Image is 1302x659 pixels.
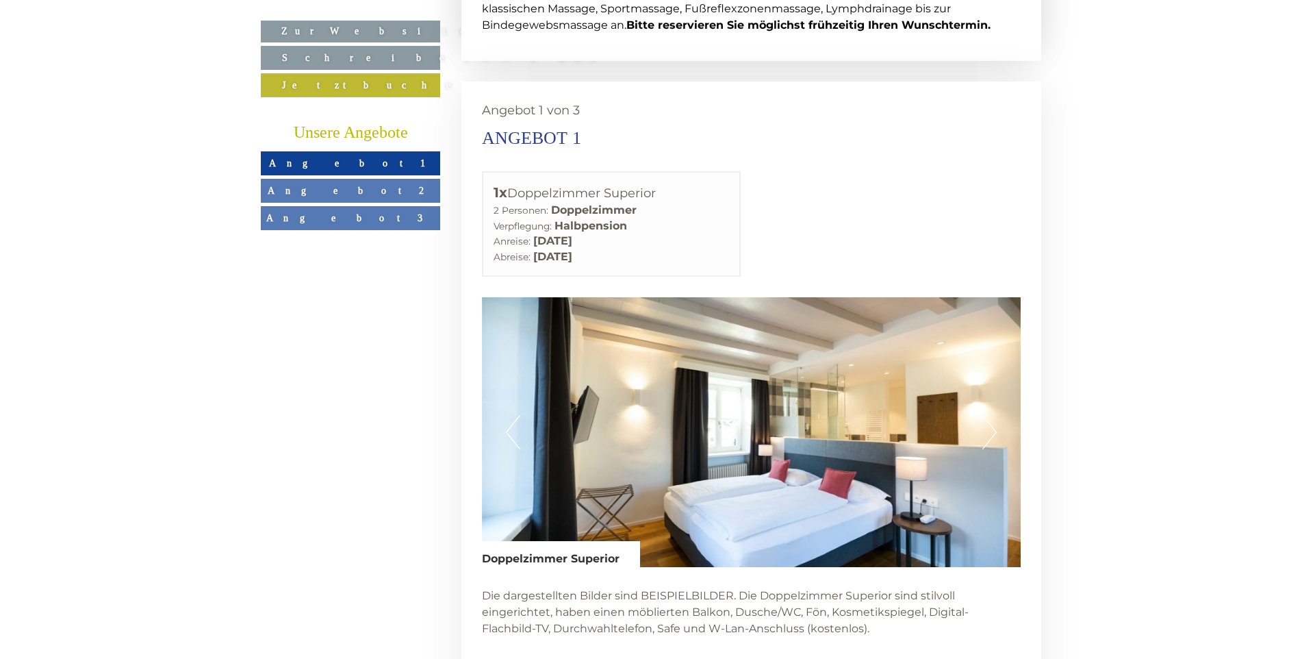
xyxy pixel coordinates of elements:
[506,415,520,449] button: Previous
[982,415,997,449] button: Next
[266,212,435,223] span: Angebot 3
[261,121,440,145] div: Unsere Angebote
[482,125,581,151] div: Angebot 1
[261,46,440,70] a: Schreiben Sie uns
[494,184,507,201] b: 1x
[269,158,432,169] span: Angebot 1
[494,205,548,216] small: 2 Personen:
[533,250,572,263] b: [DATE]
[494,251,531,262] small: Abreise:
[261,73,440,97] a: Jetzt buchen
[482,297,1021,567] img: image
[551,203,637,216] b: Doppelzimmer
[482,541,640,567] div: Doppelzimmer Superior
[268,185,433,196] span: Angebot 2
[482,588,1021,637] p: Die dargestellten Bilder sind BEISPIELBILDER. Die Doppelzimmer Superior sind stilvoll eingerichte...
[494,221,552,232] small: Verpflegung:
[626,18,991,32] strong: Bitte reservieren Sie möglichst frühzeitig Ihren Wunschtermin.
[261,21,440,42] a: Zur Website
[533,234,572,247] b: [DATE]
[482,103,580,118] span: Angebot 1 von 3
[494,183,730,203] div: Doppelzimmer Superior
[554,219,627,232] b: Halbpension
[494,236,531,247] small: Anreise:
